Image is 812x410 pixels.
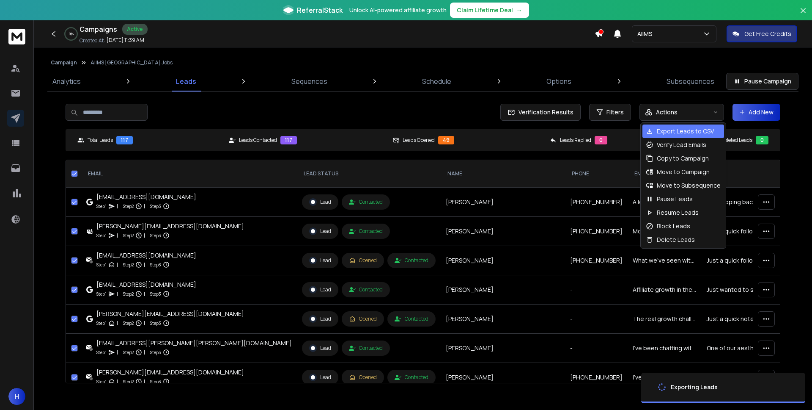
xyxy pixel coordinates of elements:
button: Filters [589,104,631,121]
th: LEAD STATUS [297,160,441,188]
p: | [144,202,145,211]
td: Affiliate growth in the travel tech space isn’t about mass signups anymore — it’s about meaningfu... [628,275,702,305]
p: | [144,290,145,298]
div: Lead [309,344,331,352]
td: [PHONE_NUMBER] [565,363,628,392]
p: Step 1 [96,348,107,357]
button: Get Free Credits [727,25,797,42]
div: [EMAIL_ADDRESS][DOMAIN_NAME] [96,280,196,289]
div: Opened [349,316,377,322]
p: Step 2 [123,202,134,211]
div: Active [122,24,148,35]
span: Filters [606,108,624,116]
p: Delete Leads [657,235,695,244]
td: [PHONE_NUMBER] [565,188,628,217]
p: Leads Contacted [239,137,277,144]
td: [PERSON_NAME] [441,275,565,305]
p: Move to Subsequence [657,181,721,190]
p: Step 3 [150,348,161,357]
button: Close banner [798,5,809,25]
p: | [144,231,145,240]
div: Contacted [349,286,383,293]
div: Opened [349,374,377,381]
p: Export Leads to CSV [657,127,714,136]
button: H [8,388,25,405]
span: Verification Results [515,108,573,116]
p: Step 3 [150,202,161,211]
p: Subsequences [667,76,714,86]
p: Step 1 [96,202,107,211]
td: Just a quick follow-up — at [GEOGRAPHIC_DATA] we recently helped a sustainable consumer brand in ... [702,246,776,275]
p: Leads Opened [403,137,435,144]
p: Step 2 [123,348,134,357]
div: [PERSON_NAME][EMAIL_ADDRESS][DOMAIN_NAME] [96,222,244,230]
p: Total Leads [88,137,113,144]
th: email3 [702,160,776,188]
div: Contacted [395,257,428,264]
div: 117 [116,136,133,144]
p: Step 1 [96,377,107,386]
td: [PERSON_NAME] [441,188,565,217]
span: → [516,6,522,14]
td: [PERSON_NAME] [441,217,565,246]
button: Verification Results [500,104,581,121]
a: Sequences [286,71,332,91]
div: [EMAIL_ADDRESS][PERSON_NAME][PERSON_NAME][DOMAIN_NAME] [96,339,292,347]
p: Schedule [422,76,451,86]
p: Options [546,76,571,86]
td: [PERSON_NAME] [441,363,565,392]
p: | [117,319,118,327]
td: Most aesthetic clinics struggle to find that balance — campaigns that look high-end but also driv... [628,217,702,246]
p: Actions [656,108,678,116]
p: Step 3 [150,231,161,240]
a: Analytics [47,71,86,91]
p: AIIMS [GEOGRAPHIC_DATA] Jobs [91,59,173,66]
p: Step 1 [96,260,107,269]
td: A real estate partner we worked with recently was facing the same challenge — strong visuals, but... [702,363,776,392]
p: | [117,377,118,386]
p: Verify Lead Emails [657,141,706,149]
p: 0 % [69,31,74,36]
button: Campaign [51,59,77,66]
p: | [144,348,145,357]
td: Just a quick follow-up — we recently helped a high-end aesthetics brand in [GEOGRAPHIC_DATA] boos... [702,217,776,246]
td: What we’ve seen with mission-driven brands like Furchild is that hiring for technical roles isn’t... [628,246,702,275]
div: [EMAIL_ADDRESS][DOMAIN_NAME] [96,251,196,260]
p: Get Free Credits [744,30,791,38]
p: Step 1 [96,290,107,298]
p: | [144,377,145,386]
p: | [117,202,118,211]
td: [PHONE_NUMBER] [565,217,628,246]
div: Lead [309,315,331,323]
p: Leads [176,76,196,86]
p: | [144,260,145,269]
a: Subsequences [661,71,719,91]
div: Contacted [349,345,383,352]
p: [DATE] 11:39 AM [107,37,144,44]
td: Just a quick note — we recently helped a digital investing platform increase sign-ups by 40% by r... [702,305,776,334]
p: Step 2 [123,231,134,240]
p: Resume Leads [657,208,699,217]
p: AIIMS [637,30,656,38]
div: 49 [438,136,454,144]
p: Step 3 [150,260,161,269]
td: - [565,334,628,363]
p: Step 1 [96,231,107,240]
p: Step 3 [150,319,161,327]
th: EMAIL [81,160,297,188]
td: Just wanted to share a quick story — we recently helped a travel tech platform boost affiliate-dr... [702,275,776,305]
p: Step 1 [96,319,107,327]
span: ReferralStack [297,5,343,15]
button: Claim Lifetime Deal→ [450,3,529,18]
div: Lead [309,227,331,235]
td: A lot of clinics we speak with face the same challenge — running performance campaigns that actua... [628,188,702,217]
p: Step 3 [150,377,161,386]
p: Unlock AI-powered affiliate growth [349,6,447,14]
td: The real growth challenge for fintech apps like InvestSky isn’t acquisition — it’s earning trust ... [628,305,702,334]
div: Contacted [349,199,383,205]
div: Lead [309,374,331,381]
p: Created At: [80,37,105,44]
th: Phone [565,160,628,188]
